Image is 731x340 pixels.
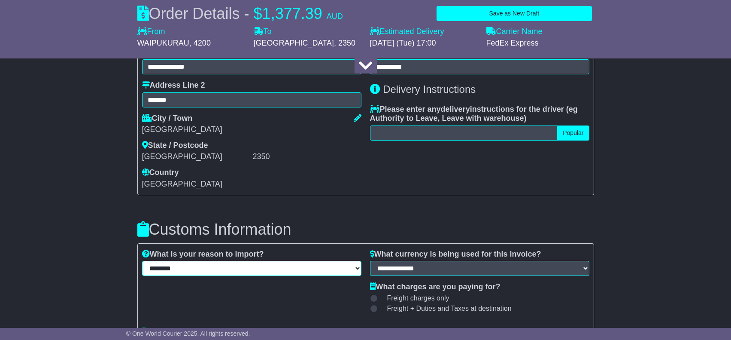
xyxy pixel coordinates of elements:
button: Popular [557,126,589,141]
button: Save as New Draft [437,6,591,21]
label: Freight charges only [376,294,449,302]
label: What currency is being used for this invoice? [370,250,541,259]
span: [GEOGRAPHIC_DATA] [142,180,222,188]
div: [DATE] (Tue) 17:00 [370,39,478,48]
h3: Customs Information [137,221,594,238]
span: WAIPUKURAU [137,39,189,47]
label: City / Town [142,114,193,123]
label: Please enter any instructions for the driver ( ) [370,105,589,123]
label: Country [142,168,179,178]
span: , 2350 [334,39,355,47]
span: delivery [441,105,470,113]
label: Estimated Delivery [370,27,478,37]
label: What charges are you paying for? [370,282,500,292]
label: What is your reason to import? [142,250,264,259]
label: State / Postcode [142,141,208,150]
div: [GEOGRAPHIC_DATA] [142,125,361,135]
span: 1,377.39 [262,5,322,22]
label: From [137,27,165,37]
span: Freight + Duties and Taxes at destination [387,304,512,312]
span: AUD [327,12,343,21]
span: © One World Courier 2025. All rights reserved. [126,330,250,337]
div: FedEx Express [486,39,594,48]
span: Delivery Instructions [383,83,476,95]
div: Order Details - [137,4,343,23]
label: Carrier Name [486,27,543,37]
span: $ [254,5,262,22]
div: [GEOGRAPHIC_DATA] [142,152,251,162]
span: , 4200 [189,39,211,47]
label: Address Line 2 [142,81,205,90]
span: [GEOGRAPHIC_DATA] [254,39,334,47]
span: eg Authority to Leave, Leave with warehouse [370,105,578,123]
div: 2350 [253,152,361,162]
label: To [254,27,272,37]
